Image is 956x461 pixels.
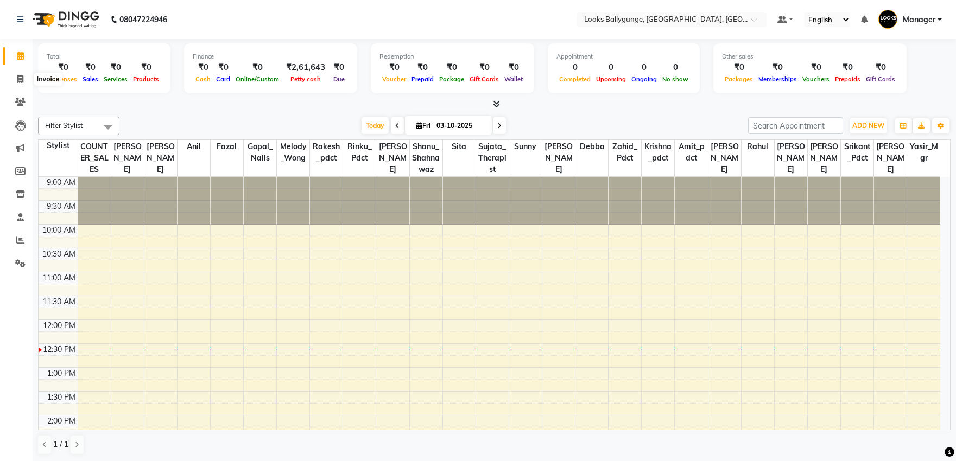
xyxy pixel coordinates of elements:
span: Prepaids [832,75,863,83]
span: Card [213,75,233,83]
b: 08047224946 [119,4,167,35]
div: ₹0 [101,61,130,74]
span: ADD NEW [852,121,884,130]
div: Stylist [39,140,78,151]
div: 9:30 AM [45,201,78,212]
span: Gopal_Nails [244,140,276,165]
div: Redemption [379,52,526,61]
span: Package [436,75,467,83]
div: ₹2,61,643 [282,61,330,74]
div: 0 [629,61,660,74]
div: ₹0 [233,61,282,74]
span: Cash [193,75,213,83]
button: ADD NEW [850,118,887,133]
div: ₹0 [213,61,233,74]
span: Fri [414,121,433,130]
div: ₹0 [832,61,863,74]
div: ₹0 [193,61,213,74]
span: [PERSON_NAME] [775,140,807,176]
div: 11:30 AM [40,296,78,308]
div: ₹0 [467,61,502,74]
span: [PERSON_NAME] [808,140,840,176]
div: Other sales [722,52,898,61]
span: Services [101,75,130,83]
span: Rakesh_pdct [310,140,343,165]
span: [PERSON_NAME] [144,140,177,176]
span: Zahid_Pdct [609,140,641,165]
span: [PERSON_NAME] [376,140,409,176]
span: [PERSON_NAME] [708,140,741,176]
div: 12:30 PM [41,344,78,355]
span: Packages [722,75,756,83]
span: Shanu_Shahnawaz [410,140,442,176]
input: 2025-10-03 [433,118,488,134]
span: Melody_Wong [277,140,309,165]
div: ₹0 [379,61,409,74]
span: Rahul [742,140,774,153]
div: 0 [660,61,691,74]
span: Sujata_Therapist [476,140,509,176]
div: ₹0 [130,61,162,74]
span: Gift Cards [467,75,502,83]
div: 2:00 PM [45,415,78,427]
span: [PERSON_NAME] [874,140,907,176]
span: [PERSON_NAME] [542,140,575,176]
span: Debbo [575,140,608,153]
span: Rinku_Pdct [343,140,376,165]
div: Total [47,52,162,61]
span: Petty cash [288,75,324,83]
span: anil [178,140,210,153]
div: 0 [556,61,593,74]
div: 9:00 AM [45,177,78,188]
img: Manager [878,10,897,29]
span: Products [130,75,162,83]
span: [PERSON_NAME] [111,140,144,176]
div: 0 [593,61,629,74]
div: 1:00 PM [45,368,78,379]
span: Krishna_pdct [642,140,674,165]
div: Invoice [34,73,62,86]
span: Online/Custom [233,75,282,83]
span: Voucher [379,75,409,83]
span: Sales [80,75,101,83]
img: logo [28,4,102,35]
span: Manager [903,14,935,25]
span: Upcoming [593,75,629,83]
div: 10:00 AM [40,225,78,236]
span: Ongoing [629,75,660,83]
div: ₹0 [756,61,800,74]
div: ₹0 [502,61,526,74]
div: 11:00 AM [40,272,78,284]
div: ₹0 [722,61,756,74]
span: Due [331,75,347,83]
div: ₹0 [409,61,436,74]
span: Today [362,117,389,134]
span: No show [660,75,691,83]
span: Prepaid [409,75,436,83]
input: Search Appointment [748,117,843,134]
div: 1:30 PM [45,392,78,403]
span: Vouchers [800,75,832,83]
span: Memberships [756,75,800,83]
div: ₹0 [436,61,467,74]
span: Yasir_Mgr [907,140,940,165]
span: 1 / 1 [53,439,68,450]
span: Gift Cards [863,75,898,83]
span: sunny [509,140,542,153]
span: Filter Stylist [45,121,83,130]
span: amit_pdct [675,140,707,165]
div: ₹0 [80,61,101,74]
div: Appointment [556,52,691,61]
span: COUNTER_SALES [78,140,111,176]
div: ₹0 [863,61,898,74]
span: Srikant_Pdct [841,140,873,165]
span: Fazal [211,140,243,153]
div: ₹0 [800,61,832,74]
div: ₹0 [330,61,349,74]
div: 12:00 PM [41,320,78,331]
div: ₹0 [47,61,80,74]
div: Finance [193,52,349,61]
span: Wallet [502,75,526,83]
span: Sita [443,140,476,153]
div: 10:30 AM [40,248,78,260]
